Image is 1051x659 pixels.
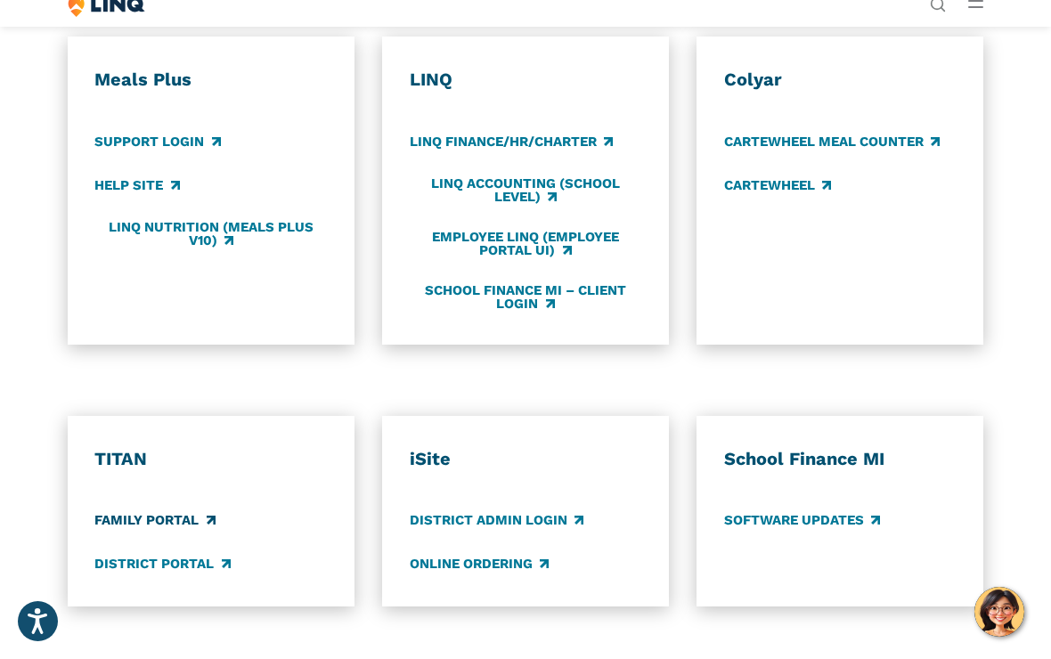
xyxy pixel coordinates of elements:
[94,448,327,471] h3: TITAN
[94,132,220,151] a: Support Login
[410,510,583,530] a: District Admin Login
[410,555,549,574] a: Online Ordering
[410,282,642,312] a: School Finance MI – Client Login
[94,219,327,248] a: LINQ Nutrition (Meals Plus v10)
[410,132,613,151] a: LINQ Finance/HR/Charter
[94,175,179,195] a: Help Site
[724,69,957,92] h3: Colyar
[94,69,327,92] h3: Meals Plus
[94,555,230,574] a: District Portal
[724,132,940,151] a: CARTEWHEEL Meal Counter
[724,448,957,471] h3: School Finance MI
[410,69,642,92] h3: LINQ
[974,587,1024,637] button: Hello, have a question? Let’s chat.
[410,175,642,205] a: LINQ Accounting (school level)
[410,448,642,471] h3: iSite
[724,175,831,195] a: CARTEWHEEL
[94,510,215,530] a: Family Portal
[410,229,642,258] a: Employee LINQ (Employee Portal UI)
[724,510,880,530] a: Software Updates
